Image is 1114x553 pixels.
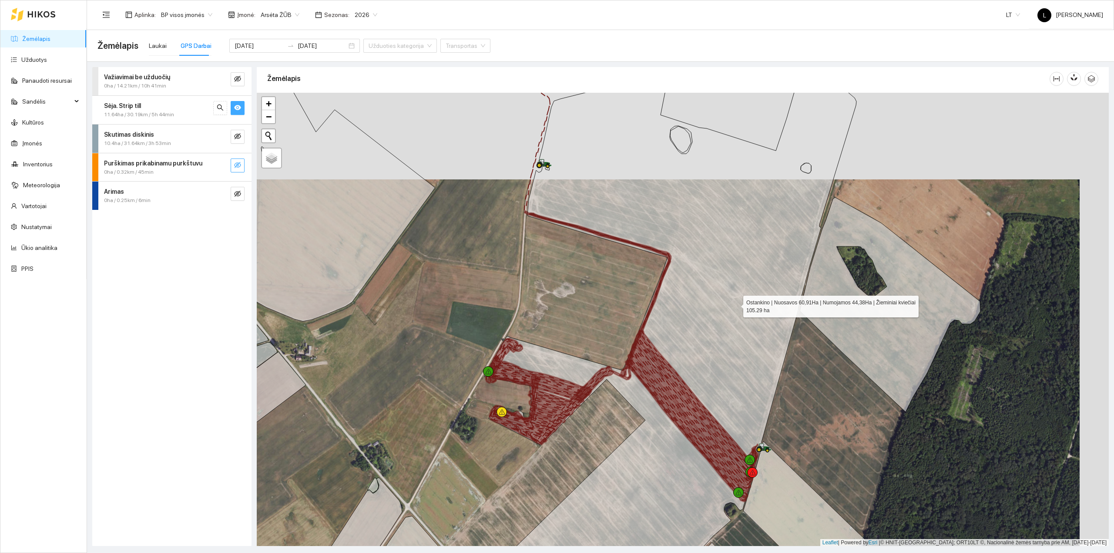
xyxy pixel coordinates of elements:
[267,66,1050,91] div: Žemėlapis
[21,265,34,272] a: PPIS
[287,42,294,49] span: to
[1037,11,1103,18] span: [PERSON_NAME]
[92,96,252,124] div: Sėja. Strip till11.64ha / 30.19km / 5h 44minsearcheye
[234,162,241,170] span: eye-invisible
[22,140,42,147] a: Įmonės
[92,182,252,210] div: Arimas0ha / 0.25km / 6mineye-invisible
[97,6,115,24] button: menu-fold
[104,74,170,81] strong: Važiavimai be užduočių
[1043,8,1046,22] span: L
[21,223,52,230] a: Nustatymai
[261,8,299,21] span: Arsėta ŽŪB
[822,540,838,546] a: Leaflet
[213,101,227,115] button: search
[234,75,241,84] span: eye-invisible
[266,111,272,122] span: −
[1006,8,1020,21] span: LT
[262,110,275,123] a: Zoom out
[149,41,167,51] div: Laukai
[228,11,235,18] span: shop
[234,190,241,199] span: eye-invisible
[231,187,245,201] button: eye-invisible
[23,182,60,189] a: Meteorologija
[92,153,252,182] div: Purškimas prikabinamu purkštuvu0ha / 0.32km / 45mineye-invisible
[234,104,241,112] span: eye
[266,98,272,109] span: +
[104,82,166,90] span: 0ha / 14.21km / 10h 41min
[231,130,245,144] button: eye-invisible
[231,72,245,86] button: eye-invisible
[22,119,44,126] a: Kultūros
[869,540,878,546] a: Esri
[1050,72,1064,86] button: column-width
[231,158,245,172] button: eye-invisible
[104,168,154,176] span: 0ha / 0.32km / 45min
[21,244,57,251] a: Ūkio analitika
[262,148,281,168] a: Layers
[181,41,211,51] div: GPS Darbai
[134,10,156,20] span: Aplinka :
[820,539,1109,546] div: | Powered by © HNIT-[GEOGRAPHIC_DATA]; ORT10LT ©, Nacionalinė žemės tarnyba prie AM, [DATE]-[DATE]
[315,11,322,18] span: calendar
[97,39,138,53] span: Žemėlapis
[21,202,47,209] a: Vartotojai
[231,101,245,115] button: eye
[298,41,347,51] input: Pabaigos data
[104,160,202,167] strong: Purškimas prikabinamu purkštuvu
[161,8,212,21] span: BP visos įmonės
[125,11,132,18] span: layout
[21,56,47,63] a: Užduotys
[104,188,124,195] strong: Arimas
[92,67,252,95] div: Važiavimai be užduočių0ha / 14.21km / 10h 41mineye-invisible
[262,129,275,142] button: Initiate a new search
[324,10,349,20] span: Sezonas :
[92,125,252,153] div: Skutimas diskinis10.4ha / 31.64km / 3h 53mineye-invisible
[104,131,154,138] strong: Skutimas diskinis
[22,77,72,84] a: Panaudoti resursai
[235,41,284,51] input: Pradžios data
[104,139,171,148] span: 10.4ha / 31.64km / 3h 53min
[234,133,241,141] span: eye-invisible
[22,93,72,110] span: Sandėlis
[22,35,50,42] a: Žemėlapis
[262,97,275,110] a: Zoom in
[104,196,151,205] span: 0ha / 0.25km / 6min
[217,104,224,112] span: search
[23,161,53,168] a: Inventorius
[104,111,174,119] span: 11.64ha / 30.19km / 5h 44min
[287,42,294,49] span: swap-right
[355,8,377,21] span: 2026
[102,11,110,19] span: menu-fold
[237,10,255,20] span: Įmonė :
[104,102,141,109] strong: Sėja. Strip till
[879,540,880,546] span: |
[1050,75,1063,82] span: column-width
